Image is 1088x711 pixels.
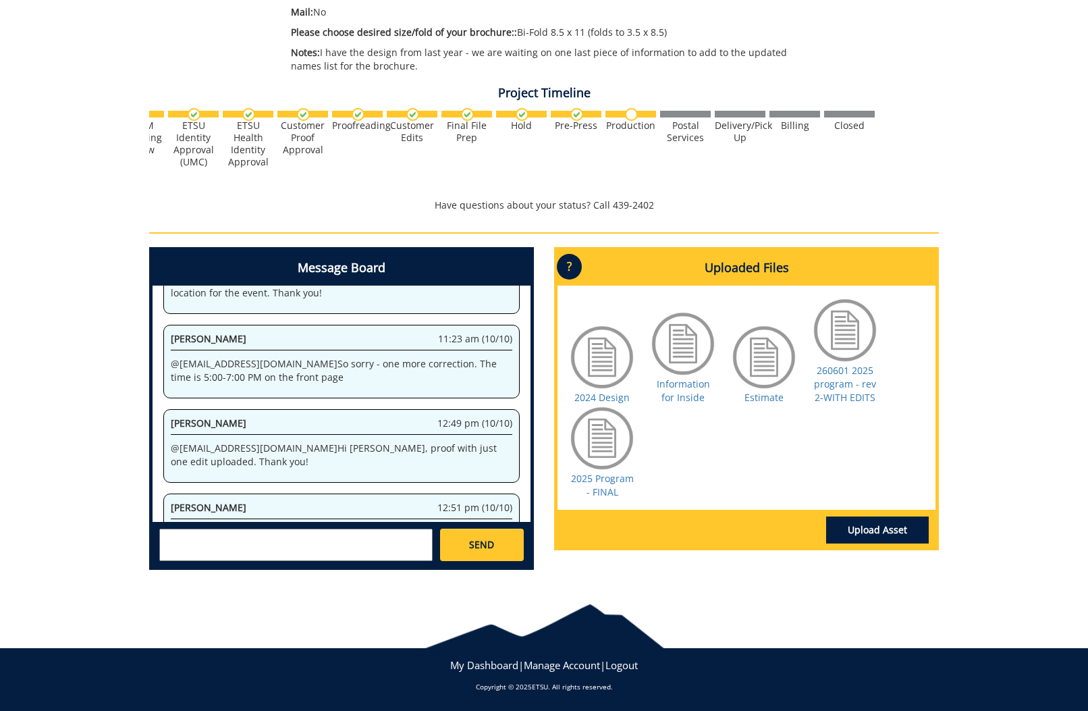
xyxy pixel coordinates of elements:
a: 260601 2025 program - rev 2-WITH EDITS [814,364,876,404]
img: checkmark [516,108,528,121]
a: 2024 Design [574,391,630,404]
div: ETSU Health Identity Approval [223,120,273,168]
h4: Uploaded Files [557,251,935,286]
img: checkmark [242,108,255,121]
span: 12:51 pm (10/10) [437,501,512,515]
div: Billing [769,120,820,132]
h4: Project Timeline [149,86,939,100]
div: Customer Proof Approval [277,120,328,156]
span: 12:49 pm (10/10) [437,417,512,430]
div: Delivery/Pick Up [715,120,765,144]
a: 2025 Program - FINAL [571,472,634,498]
a: ETSU [532,682,548,691]
textarea: messageToSend [159,529,433,561]
div: Hold [496,120,547,132]
a: Information for Inside [657,377,710,404]
p: Bi-Fold 8.5 x 11 (folds to 3.5 x 8.5) [291,26,819,39]
p: I have the design from last year - we are waiting on one last piece of information to add to the ... [291,46,819,73]
a: Estimate [744,391,784,404]
div: Customer Edits [387,120,437,144]
img: checkmark [406,108,419,121]
span: Please choose desired size/fold of your brochure:: [291,26,517,38]
div: Closed [824,120,875,132]
img: no [625,108,638,121]
img: checkmark [352,108,364,121]
div: Postal Services [660,120,711,144]
img: checkmark [188,108,200,121]
span: [PERSON_NAME] [171,332,246,345]
span: SEND [469,538,494,552]
div: ETSU Identity Approval (UMC) [168,120,219,168]
a: Logout [605,658,638,672]
a: SEND [440,529,524,561]
img: checkmark [570,108,583,121]
span: [PERSON_NAME] [171,501,246,514]
p: No [291,5,819,19]
p: ? [557,254,582,280]
span: Notes: [291,46,320,59]
a: Manage Account [524,658,600,672]
div: Final File Prep [441,120,492,144]
img: checkmark [297,108,310,121]
p: Have questions about your status? Call 439-2402 [149,199,939,212]
div: Production [605,120,656,132]
h4: Message Board [153,251,531,286]
div: Proofreading [332,120,383,132]
span: Mail: [291,5,313,18]
p: @ [EMAIL_ADDRESS][DOMAIN_NAME] Hi [PERSON_NAME], proof with just one edit uploaded. Thank you! [171,442,512,469]
p: @ [EMAIL_ADDRESS][DOMAIN_NAME] So sorry - one more correction. The time is 5:00-7:00 PM on the fr... [171,357,512,384]
span: [PERSON_NAME] [171,417,246,429]
div: Pre-Press [551,120,601,132]
a: My Dashboard [450,658,518,672]
img: checkmark [461,108,474,121]
a: Upload Asset [826,517,929,544]
span: 11:23 am (10/10) [438,332,512,346]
